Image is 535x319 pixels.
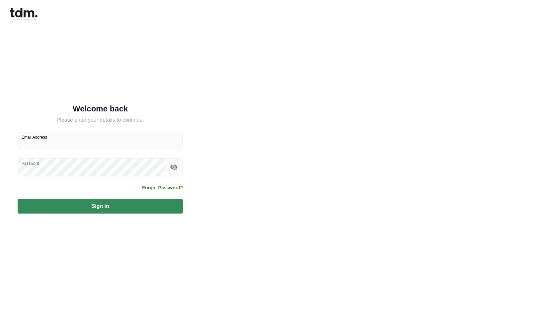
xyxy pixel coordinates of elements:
button: toggle password visibility [168,161,180,173]
label: Password [22,160,39,166]
a: Forgot Password? [142,184,183,191]
label: Email Address [22,134,47,140]
button: Sign in [18,199,183,214]
h5: Please enter your details to continue. [18,116,183,124]
h5: Welcome back [18,105,183,112]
